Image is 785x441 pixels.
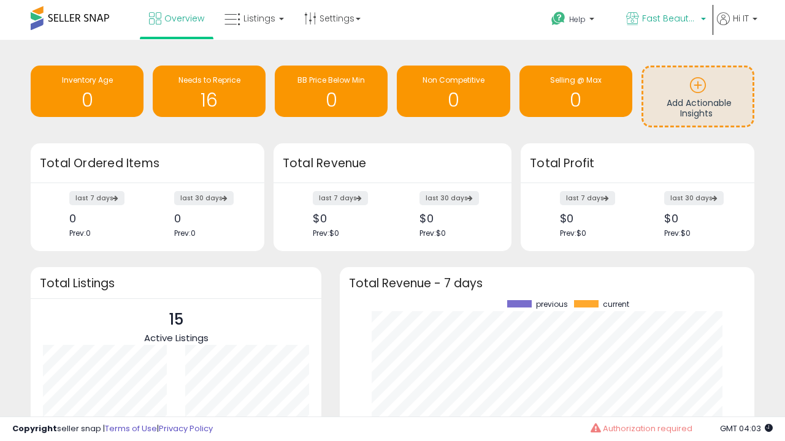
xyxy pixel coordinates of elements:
span: previous [536,300,568,309]
span: Prev: $0 [664,228,691,238]
span: Prev: $0 [313,228,339,238]
h1: 0 [281,90,381,110]
label: last 30 days [419,191,479,205]
div: seller snap | | [12,423,213,435]
span: current [603,300,629,309]
span: Add Actionable Insights [667,97,732,120]
span: Prev: 0 [174,228,196,238]
label: last 7 days [560,191,615,205]
a: Terms of Use [105,423,157,434]
h1: 0 [403,90,504,110]
span: Overview [164,12,204,24]
label: last 30 days [664,191,724,205]
span: Prev: $0 [419,228,446,238]
label: last 30 days [174,191,234,205]
a: BB Price Below Min 0 [275,66,388,117]
span: Inventory Age [62,75,113,85]
span: Prev: 0 [69,228,91,238]
span: 2025-08-10 04:03 GMT [720,423,773,434]
a: Non Competitive 0 [397,66,510,117]
a: Inventory Age 0 [31,66,144,117]
label: last 7 days [313,191,368,205]
div: 0 [69,212,138,225]
a: Needs to Reprice 16 [153,66,266,117]
h1: 0 [526,90,626,110]
h3: Total Ordered Items [40,155,255,172]
strong: Copyright [12,423,57,434]
div: 0 [174,212,243,225]
h1: 16 [159,90,259,110]
h3: Total Profit [530,155,745,172]
i: Get Help [551,11,566,26]
span: Non Competitive [423,75,484,85]
h3: Total Revenue - 7 days [349,279,745,288]
div: $0 [664,212,733,225]
span: Help [569,14,586,24]
h3: Total Listings [40,279,312,288]
span: Listings [243,12,275,24]
span: Hi IT [733,12,749,24]
p: 15 [144,308,209,331]
div: $0 [560,212,629,225]
div: $0 [313,212,383,225]
span: Selling @ Max [550,75,602,85]
h3: Total Revenue [283,155,502,172]
a: Selling @ Max 0 [519,66,632,117]
span: Prev: $0 [560,228,586,238]
a: Hi IT [717,12,757,40]
a: Privacy Policy [159,423,213,434]
a: Add Actionable Insights [643,67,752,126]
span: Active Listings [144,331,209,344]
span: Fast Beauty ([GEOGRAPHIC_DATA]) [642,12,697,24]
div: $0 [419,212,490,225]
span: BB Price Below Min [297,75,365,85]
h1: 0 [37,90,137,110]
a: Help [542,2,615,40]
span: Needs to Reprice [178,75,240,85]
label: last 7 days [69,191,124,205]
